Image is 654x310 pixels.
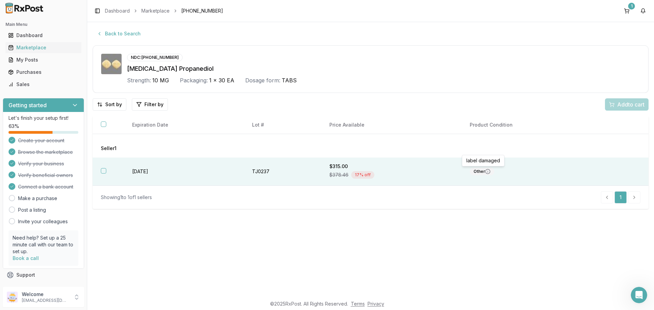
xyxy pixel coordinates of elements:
[105,7,130,14] a: Dashboard
[3,79,84,90] button: Sales
[614,191,627,203] a: 1
[13,234,74,255] p: Need help? Set up a 25 minute call with our team to set up.
[5,78,81,91] a: Sales
[3,269,84,281] button: Support
[5,29,81,42] a: Dashboard
[3,67,84,78] button: Purchases
[18,218,68,225] a: Invite your colleagues
[124,116,244,134] th: Expiration Date
[127,76,151,84] div: Strength:
[8,69,79,76] div: Purchases
[7,292,18,303] img: User avatar
[351,171,374,179] div: 17 % off
[18,160,64,167] span: Verify your business
[9,101,47,109] h3: Getting started
[105,7,223,14] nav: breadcrumb
[209,76,234,84] span: 1 x 30 EA
[18,195,57,202] a: Make a purchase
[8,81,79,88] div: Sales
[13,255,39,261] a: Book a call
[22,298,69,303] p: [EMAIL_ADDRESS][DOMAIN_NAME]
[5,66,81,78] a: Purchases
[3,3,46,14] img: RxPost Logo
[329,172,348,178] span: $378.46
[18,137,64,144] span: Create your account
[621,5,632,16] button: 1
[132,98,168,111] button: Filter by
[3,281,84,293] button: Feedback
[244,158,321,186] td: TJ0237
[628,3,635,10] div: 1
[9,115,78,121] p: Let's finish your setup first!
[631,287,647,303] iframe: Intercom live chat
[8,32,79,39] div: Dashboard
[282,76,297,84] span: TABS
[124,158,244,186] td: [DATE]
[93,98,126,111] button: Sort by
[9,123,19,130] span: 63 %
[93,28,145,40] button: Back to Search
[181,7,223,14] span: [PHONE_NUMBER]
[5,54,81,66] a: My Posts
[101,54,122,74] img: Dapagliflozin Propanediol 10 MG TABS
[141,7,170,14] a: Marketplace
[144,101,163,108] span: Filter by
[5,22,81,27] h2: Main Menu
[18,207,46,213] a: Post a listing
[18,149,73,156] span: Browse the marketplace
[105,101,122,108] span: Sort by
[101,145,116,152] span: Seller 1
[5,42,81,54] a: Marketplace
[466,157,500,164] p: label damaged
[22,291,69,298] p: Welcome
[127,64,640,74] div: [MEDICAL_DATA] Propanediol
[8,44,79,51] div: Marketplace
[18,172,73,179] span: Verify beneficial owners
[101,194,152,201] div: Showing 1 to 1 of 1 sellers
[245,76,280,84] div: Dosage form:
[3,42,84,53] button: Marketplace
[127,54,183,61] div: NDC: [PHONE_NUMBER]
[351,301,365,307] a: Terms
[321,116,462,134] th: Price Available
[3,30,84,41] button: Dashboard
[18,183,73,190] span: Connect a bank account
[3,54,84,65] button: My Posts
[16,284,40,291] span: Feedback
[8,56,79,63] div: My Posts
[244,116,321,134] th: Lot #
[462,116,597,134] th: Product Condition
[329,163,453,170] div: $315.00
[470,168,494,175] div: Other
[368,301,384,307] a: Privacy
[180,76,208,84] div: Packaging:
[152,76,169,84] span: 10 MG
[601,191,640,203] nav: pagination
